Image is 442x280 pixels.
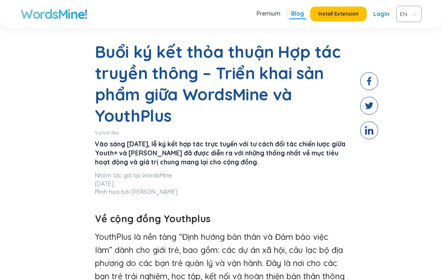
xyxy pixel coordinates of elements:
[291,9,304,18] a: Blog
[400,8,415,20] span: VIE
[310,7,367,21] button: Install Extension
[373,7,390,21] a: Login
[318,11,359,17] span: Install Extension
[95,139,347,166] div: Vào sáng [DATE], lễ ký kết hợp tác trực tuyến với tư cách đối tác chiến lược giữa Youth+ và [PERS...
[95,130,347,136] div: 5 phút đọc
[257,9,280,18] a: Premium
[20,6,87,22] a: WordsMine!
[95,41,347,126] div: Buổi ký kết thỏa thuận Hợp tác truyền thông – Triển khai sản phẩm giữa WordsMine và YouthPlus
